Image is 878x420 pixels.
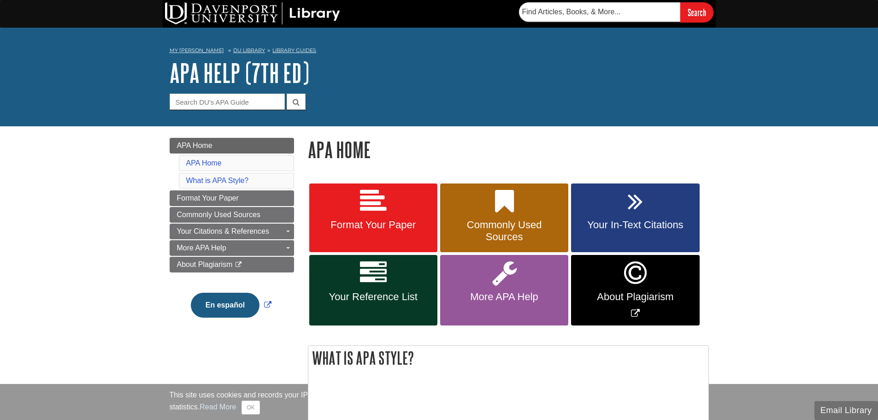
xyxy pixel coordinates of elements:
[309,183,437,253] a: Format Your Paper
[242,401,259,414] button: Close
[571,183,699,253] a: Your In-Text Citations
[200,403,236,411] a: Read More
[519,2,713,22] form: Searches DU Library's articles, books, and more
[519,2,680,22] input: Find Articles, Books, & More...
[170,240,294,256] a: More APA Help
[440,183,568,253] a: Commonly Used Sources
[578,219,692,231] span: Your In-Text Citations
[186,177,249,184] a: What is APA Style?
[177,211,260,219] span: Commonly Used Sources
[170,94,285,110] input: Search DU's APA Guide
[170,47,224,54] a: My [PERSON_NAME]
[447,291,561,303] span: More APA Help
[170,138,294,154] a: APA Home
[316,219,430,231] span: Format Your Paper
[165,2,340,24] img: DU Library
[170,138,294,333] div: Guide Page Menu
[233,47,265,53] a: DU Library
[170,257,294,272] a: About Plagiarism
[170,224,294,239] a: Your Citations & References
[170,44,709,59] nav: breadcrumb
[571,255,699,325] a: Link opens in new window
[440,255,568,325] a: More APA Help
[177,194,239,202] span: Format Your Paper
[170,207,294,223] a: Commonly Used Sources
[170,190,294,206] a: Format Your Paper
[308,346,708,370] h2: What is APA Style?
[578,291,692,303] span: About Plagiarism
[170,59,309,87] a: APA Help (7th Ed)
[447,219,561,243] span: Commonly Used Sources
[189,301,274,309] a: Link opens in new window
[177,260,233,268] span: About Plagiarism
[177,227,269,235] span: Your Citations & References
[308,138,709,161] h1: APA Home
[177,142,212,149] span: APA Home
[177,244,226,252] span: More APA Help
[170,390,709,414] div: This site uses cookies and records your IP address for usage statistics. Additionally, we use Goo...
[309,255,437,325] a: Your Reference List
[316,291,430,303] span: Your Reference List
[272,47,316,53] a: Library Guides
[680,2,713,22] input: Search
[814,401,878,420] button: Email Library
[235,262,242,268] i: This link opens in a new window
[186,159,222,167] a: APA Home
[191,293,259,318] button: En español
